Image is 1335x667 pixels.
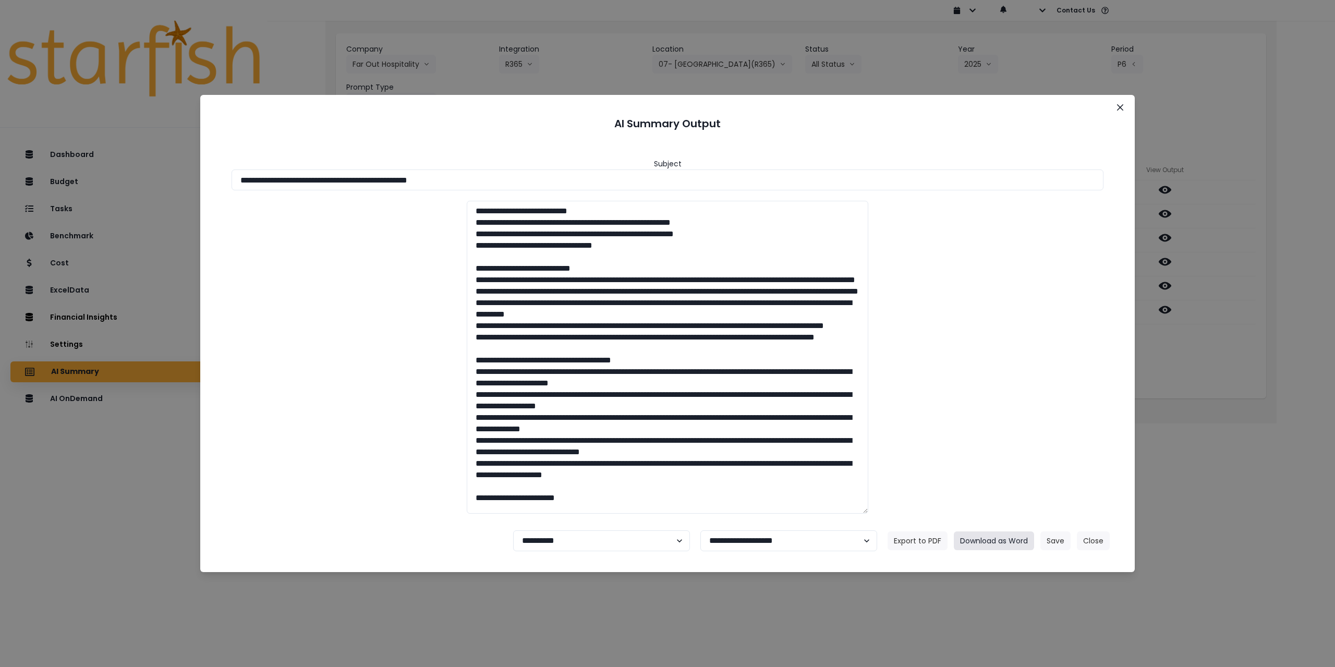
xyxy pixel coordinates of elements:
[1077,531,1110,550] button: Close
[954,531,1034,550] button: Download as Word
[888,531,948,550] button: Export to PDF
[654,159,682,169] header: Subject
[1040,531,1071,550] button: Save
[213,107,1122,140] header: AI Summary Output
[1112,99,1128,116] button: Close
